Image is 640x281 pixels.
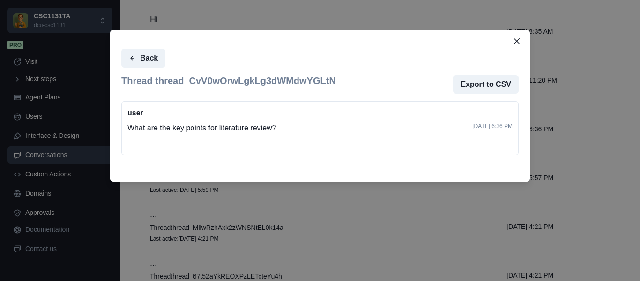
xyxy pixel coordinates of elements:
[121,49,165,68] button: Back
[472,122,513,130] p: [DATE] 6:36 PM
[127,122,465,134] p: What are the key points for literature review?
[453,75,519,94] button: Export to CSV
[127,107,465,119] p: user
[121,75,336,94] h2: Thread thread_CvV0wOrwLgkLg3dWMdwYGLtN
[509,34,524,49] button: Close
